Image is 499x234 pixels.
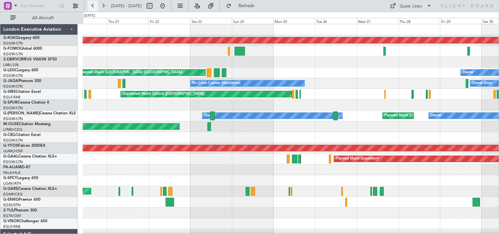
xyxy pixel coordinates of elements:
[336,154,378,164] div: Planned Maint Dusseldorf
[3,36,19,40] span: G-KGKG
[3,127,22,132] a: LFMD/CEQ
[3,224,20,229] a: EGLF/FAB
[3,138,23,143] a: EGGW/LTN
[472,78,492,88] div: Owner Ibiza
[3,47,42,51] a: G-FOMOGlobal 6000
[3,165,18,169] span: P4-AUA
[149,18,190,24] div: Fri 22
[3,213,21,218] a: EGTK/OXF
[3,181,21,186] a: LGAV/ATH
[111,3,142,9] span: [DATE] - [DATE]
[384,111,487,121] div: Planned Maint [GEOGRAPHIC_DATA] ([GEOGRAPHIC_DATA])
[3,133,40,137] a: G-CIELCitation Excel
[3,68,38,72] a: G-LEGCLegacy 600
[3,79,41,83] a: G-JAGAPhenom 300
[3,101,18,105] span: G-SPUR
[80,68,183,77] div: Planned Maint [GEOGRAPHIC_DATA] ([GEOGRAPHIC_DATA])
[232,18,273,24] div: Sun 24
[3,58,18,61] span: 2-DBRV
[273,18,315,24] div: Mon 25
[122,89,204,99] div: Unplanned Maint Oxford ([GEOGRAPHIC_DATA])
[3,122,19,126] span: M-OUSE
[3,198,19,202] span: G-ENRG
[3,79,18,83] span: G-JAGA
[84,13,95,19] div: [DATE]
[3,95,20,100] a: EGLF/FAB
[3,187,18,191] span: G-GARE
[3,187,57,191] a: G-GARECessna Citation XLS+
[233,4,260,8] span: Refresh
[3,111,76,115] a: G-[PERSON_NAME]Cessna Citation XLS
[357,18,398,24] div: Wed 27
[3,101,49,105] a: G-SPURCessna Citation II
[3,133,15,137] span: G-CIEL
[3,90,16,94] span: G-SIRS
[3,203,21,208] a: EGSS/STN
[3,209,14,212] span: 2-TIJL
[430,111,442,121] div: Owner
[3,41,23,46] a: EGGW/LTN
[3,62,19,67] a: LIML/LIN
[3,36,40,40] a: G-KGKGLegacy 600
[3,116,23,121] a: EGGW/LTN
[3,165,30,169] a: P4-AUAMD-87
[462,68,474,77] div: Owner
[3,149,23,154] a: UUMO/OSF
[3,144,18,148] span: G-YFOX
[3,159,23,164] a: EGGW/LTN
[3,155,57,159] a: G-GAALCessna Citation XLS+
[7,13,71,23] button: All Aircraft
[204,111,215,121] div: Owner
[387,1,435,11] button: Quick Links
[3,106,23,110] a: EGGW/LTN
[3,198,40,202] a: G-ENRGPraetor 600
[3,192,23,197] a: EGNR/CEG
[3,122,51,126] a: M-OUSECitation Mustang
[107,18,149,24] div: Thu 21
[65,18,107,24] div: Wed 20
[3,170,21,175] a: FALA/HLA
[3,176,17,180] span: G-SPCY
[3,68,17,72] span: G-LEGC
[3,84,23,89] a: EGGW/LTN
[398,18,440,24] div: Thu 28
[3,209,37,212] a: 2-TIJLPhenom 300
[400,3,422,10] div: Quick Links
[440,18,481,24] div: Fri 29
[3,176,38,180] a: G-SPCYLegacy 650
[3,219,47,223] a: G-VNORChallenger 650
[17,16,69,20] span: All Aircraft
[3,52,23,57] a: EGGW/LTN
[20,1,57,11] input: Trip Number
[3,58,57,61] a: 2-DBRVCIRRUS VISION SF50
[223,1,262,11] button: Refresh
[3,144,45,148] a: G-YFOXFalcon 2000EX
[3,219,19,223] span: G-VNOR
[3,73,23,78] a: EGGW/LTN
[192,78,240,88] div: No Crew Cannes (Mandelieu)
[3,111,40,115] span: G-[PERSON_NAME]
[3,155,18,159] span: G-GAAL
[3,90,41,94] a: G-SIRSCitation Excel
[315,18,357,24] div: Tue 26
[3,47,20,51] span: G-FOMO
[190,18,232,24] div: Sat 23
